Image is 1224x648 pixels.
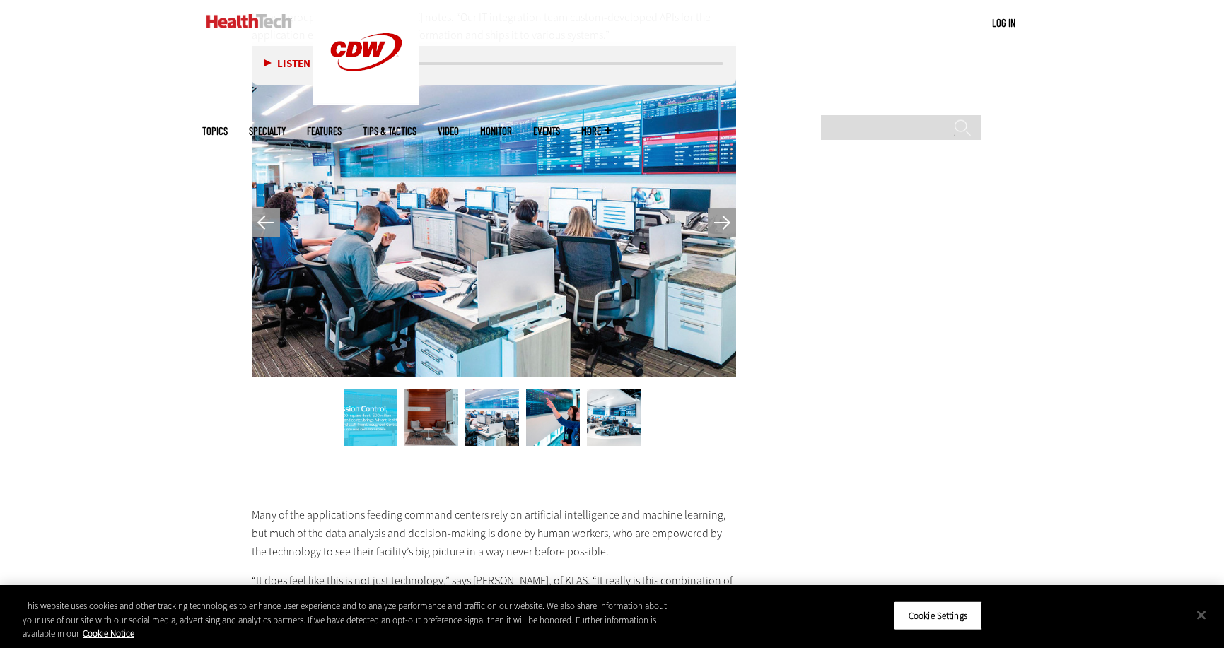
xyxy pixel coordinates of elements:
a: More information about your privacy [83,628,134,640]
img: Operational command center 2 [587,389,641,446]
button: Close [1186,599,1217,630]
button: Next [708,208,736,237]
a: CDW [313,93,419,108]
div: This website uses cookies and other tracking technologies to enhance user experience and to analy... [23,599,673,641]
img: Chairs in lobby [404,389,458,446]
a: Features [307,126,342,136]
a: Log in [992,16,1015,29]
span: Topics [202,126,228,136]
a: MonITor [480,126,512,136]
a: Video [438,126,459,136]
div: User menu [992,16,1015,30]
button: Cookie Settings [894,601,982,630]
p: “It does feel like this is not just technology,” says [PERSON_NAME], of KLAS. “It really is this ... [252,572,737,644]
p: Many of the applications feeding command centers rely on artificial intelligence and machine lear... [252,506,737,560]
span: More [581,126,611,136]
img: People in operational command center [526,389,580,446]
span: Specialty [249,126,286,136]
img: Operational command center [465,389,519,446]
img: Home [206,14,292,28]
a: Events [533,126,560,136]
button: Previous [252,208,280,237]
a: Tips & Tactics [363,126,416,136]
img: Mission control slide [344,389,397,446]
